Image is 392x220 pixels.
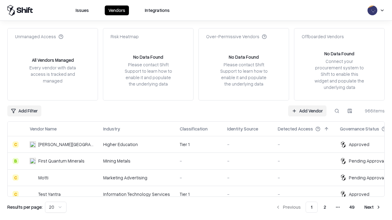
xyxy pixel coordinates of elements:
[360,108,385,114] div: 966 items
[272,202,385,213] nav: pagination
[227,191,268,197] div: -
[103,174,170,181] div: Marketing Advertising
[38,158,85,164] div: First Quantum Minerals
[38,174,48,181] div: Motti
[38,141,93,148] div: [PERSON_NAME][GEOGRAPHIC_DATA]
[180,174,217,181] div: -
[180,141,217,148] div: Tier 1
[349,141,369,148] div: Approved
[123,61,174,87] div: Please contact Shift Support to learn how to enable it and populate the underlying data
[314,58,365,90] div: Connect your procurement system to Shift to enable this widget and populate the underlying data
[340,126,379,132] div: Governance Status
[38,191,61,197] div: Test Yantra
[13,174,19,181] div: C
[7,105,41,116] button: Add Filter
[229,54,259,60] div: No Data Found
[319,202,331,213] button: 2
[180,126,208,132] div: Classification
[105,5,129,15] button: Vendors
[141,5,173,15] button: Integrations
[180,191,217,197] div: Tier 1
[349,158,385,164] div: Pending Approval
[103,158,170,164] div: Mining Metals
[227,126,258,132] div: Identity Source
[13,141,19,148] div: C
[180,158,217,164] div: -
[349,174,385,181] div: Pending Approval
[218,61,269,87] div: Please contact Shift Support to learn how to enable it and populate the underlying data
[27,64,78,84] div: Every vendor with data access is tracked and managed
[103,126,120,132] div: Industry
[349,191,369,197] div: Approved
[227,174,268,181] div: -
[227,141,268,148] div: -
[30,191,36,197] img: Test Yantra
[30,158,36,164] img: First Quantum Minerals
[278,174,330,181] div: -
[288,105,326,116] a: Add Vendor
[30,126,57,132] div: Vendor Name
[103,141,170,148] div: Higher Education
[345,202,360,213] button: 49
[13,158,19,164] div: B
[278,141,330,148] div: -
[206,33,267,40] div: Over-Permissive Vendors
[278,126,313,132] div: Detected Access
[30,174,36,181] img: Motti
[133,54,163,60] div: No Data Found
[30,141,36,148] img: Reichman University
[32,57,74,63] div: All Vendors Managed
[227,158,268,164] div: -
[324,50,354,57] div: No Data Found
[15,33,63,40] div: Unmanaged Access
[72,5,92,15] button: Issues
[13,191,19,197] div: C
[278,158,330,164] div: -
[111,33,139,40] div: Risk Heatmap
[306,202,318,213] button: 1
[7,204,43,210] p: Results per page:
[278,191,330,197] div: -
[302,33,344,40] div: Offboarded Vendors
[361,202,385,213] button: Next
[103,191,170,197] div: Information Technology Services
